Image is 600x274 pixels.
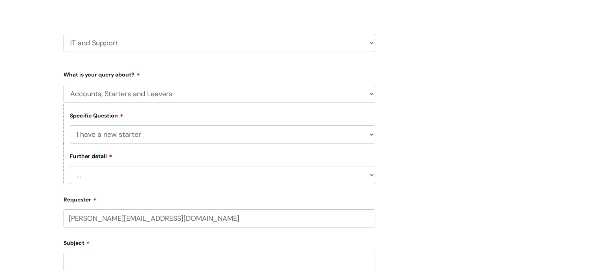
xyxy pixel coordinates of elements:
label: Further detail [70,152,112,160]
label: Specific Question [70,111,123,119]
label: What is your query about? [64,69,375,78]
input: Email [64,209,375,227]
label: Requester [64,194,375,203]
label: Subject [64,237,375,246]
